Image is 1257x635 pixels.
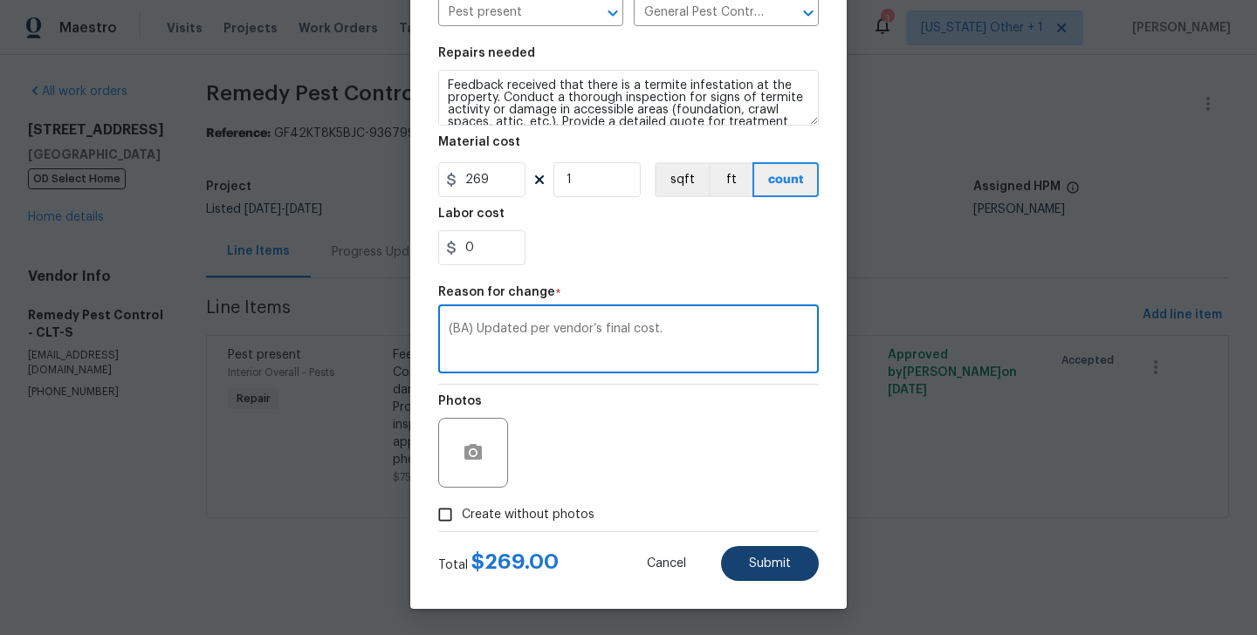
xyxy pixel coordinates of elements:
[438,136,520,148] h5: Material cost
[752,162,819,197] button: count
[438,208,505,220] h5: Labor cost
[438,286,555,298] h5: Reason for change
[438,553,559,574] div: Total
[647,557,686,570] span: Cancel
[749,557,791,570] span: Submit
[619,546,714,581] button: Cancel
[796,1,821,25] button: Open
[438,47,535,59] h5: Repairs needed
[721,546,819,581] button: Submit
[438,70,819,126] textarea: Feedback received that there is a termite infestation at the property. Conduct a thorough inspect...
[471,551,559,572] span: $ 269.00
[462,506,594,524] span: Create without photos
[655,162,709,197] button: sqft
[438,395,482,407] h5: Photos
[709,162,752,197] button: ft
[449,323,808,359] textarea: (BA) Updated per vendor’s final cost.
[601,1,625,25] button: Open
